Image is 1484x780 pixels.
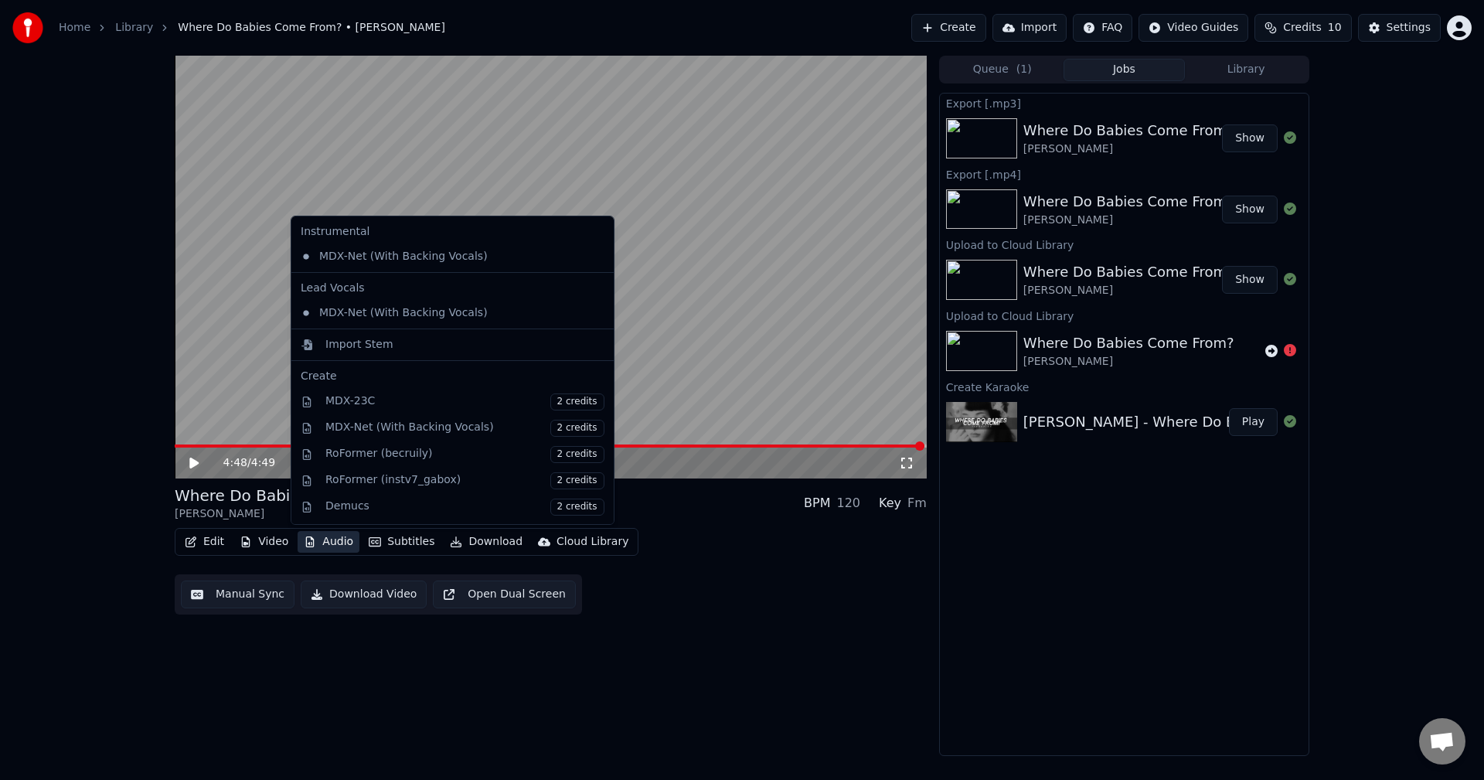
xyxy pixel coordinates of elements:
a: Open chat [1419,718,1465,765]
div: MDX-Net (With Backing Vocals) [294,244,587,269]
div: Import Stem [325,337,393,353]
button: Video [233,531,294,553]
button: Import [992,14,1067,42]
button: Queue [941,59,1064,81]
div: Settings [1387,20,1431,36]
div: Where Do Babies Come From? [1023,261,1234,283]
div: Demucs [325,499,604,516]
button: Create [911,14,986,42]
span: 4:49 [251,455,275,471]
div: [PERSON_NAME] [1023,354,1234,370]
span: 2 credits [550,472,604,489]
button: Video Guides [1139,14,1248,42]
button: Download Video [301,581,427,608]
div: MDX-Net (With Backing Vocals) [294,301,587,325]
div: Lead Vocals [294,276,611,301]
div: MDX-23C [325,393,604,410]
span: 2 credits [550,446,604,463]
button: Settings [1358,14,1441,42]
div: [PERSON_NAME] - Where Do Babies Come From? [1023,411,1363,433]
button: Library [1185,59,1307,81]
span: Where Do Babies Come From? • [PERSON_NAME] [178,20,445,36]
div: [PERSON_NAME] [1023,213,1234,228]
div: Key [879,494,901,513]
button: Edit [179,531,230,553]
div: Where Do Babies Come From? [1023,191,1234,213]
nav: breadcrumb [59,20,445,36]
div: Export [.mp3] [940,94,1309,112]
span: Credits [1283,20,1321,36]
button: Show [1222,124,1278,152]
span: 2 credits [550,420,604,437]
a: Library [115,20,153,36]
div: 120 [836,494,860,513]
a: Home [59,20,90,36]
div: RoFormer (instv7_gabox) [325,472,604,489]
button: Download [444,531,529,553]
button: Show [1222,196,1278,223]
img: youka [12,12,43,43]
div: / [223,455,260,471]
span: 10 [1328,20,1342,36]
button: Manual Sync [181,581,294,608]
div: [PERSON_NAME] [1023,141,1234,157]
div: Where Do Babies Come From? [175,485,409,506]
button: Jobs [1064,59,1186,81]
button: FAQ [1073,14,1132,42]
button: Subtitles [362,531,441,553]
button: Audio [298,531,359,553]
div: Where Do Babies Come From? [1023,332,1234,354]
div: Export [.mp4] [940,165,1309,183]
div: Upload to Cloud Library [940,306,1309,325]
div: RoFormer (becruily) [325,446,604,463]
div: Upload to Cloud Library [940,235,1309,254]
div: BPM [804,494,830,513]
button: Show [1222,266,1278,294]
div: Fm [907,494,927,513]
div: Create Karaoke [940,377,1309,396]
span: 4:48 [223,455,247,471]
div: Cloud Library [556,534,628,550]
button: Play [1229,408,1278,436]
button: Open Dual Screen [433,581,576,608]
div: Create [301,369,604,384]
div: Instrumental [294,220,611,244]
div: Where Do Babies Come From? [1023,120,1234,141]
button: Credits10 [1254,14,1351,42]
span: 2 credits [550,393,604,410]
span: ( 1 ) [1016,62,1032,77]
div: [PERSON_NAME] [175,506,409,522]
span: 2 credits [550,499,604,516]
div: MDX-Net (With Backing Vocals) [325,420,604,437]
div: [PERSON_NAME] [1023,283,1234,298]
